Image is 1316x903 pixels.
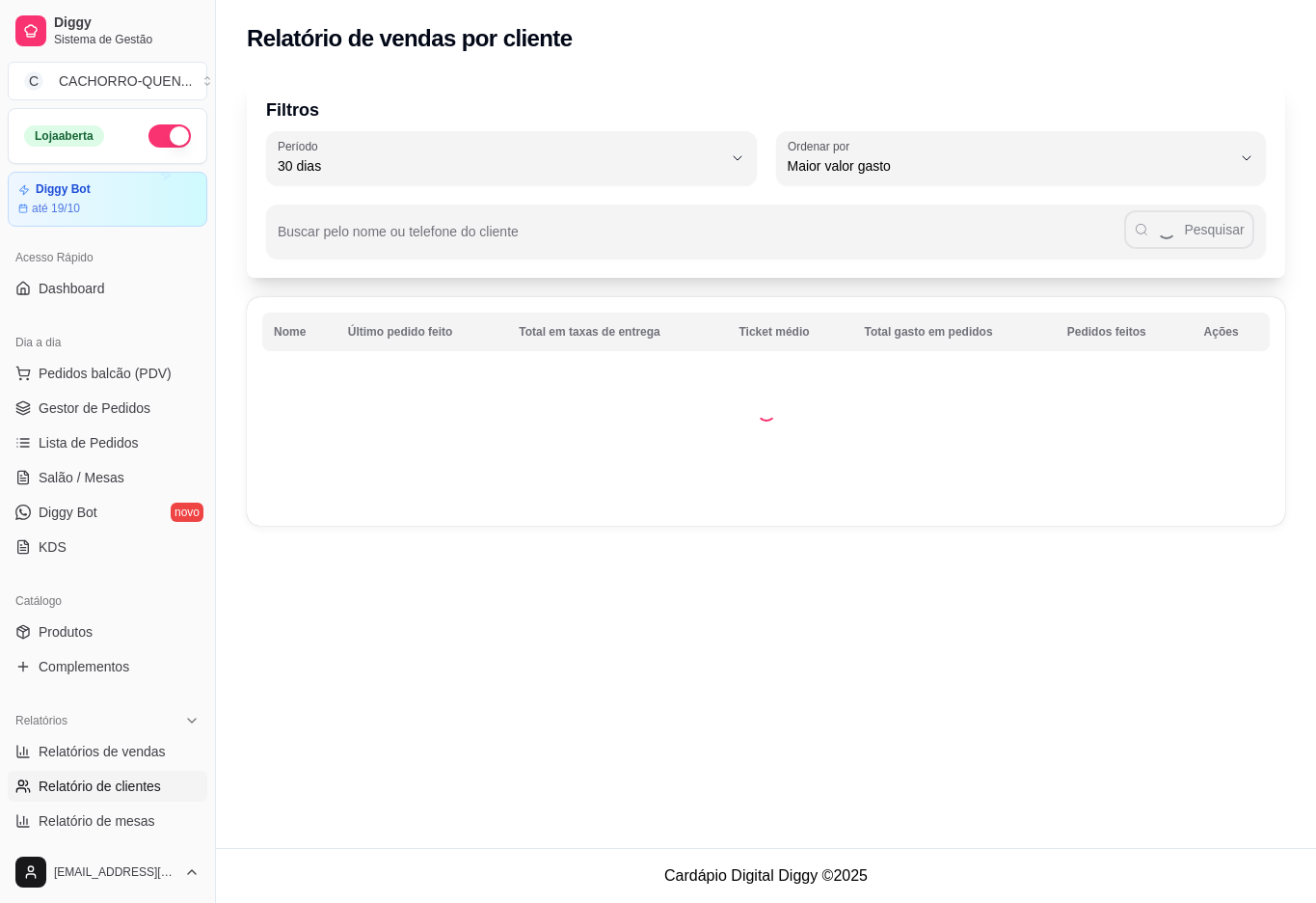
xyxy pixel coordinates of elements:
[59,71,192,91] div: CACHORRO-QUEN ...
[32,201,80,216] article: até 19/10
[39,537,67,557] span: KDS
[8,273,207,304] a: Dashboard
[148,124,191,148] button: Alterar Status
[8,172,207,227] a: Diggy Botaté 19/10
[8,8,207,54] a: DiggySistema de Gestão
[788,156,1232,176] span: Maior valor gasto
[8,586,207,616] div: Catálogo
[8,736,207,767] a: Relatórios de vendas
[39,468,124,487] span: Salão / Mesas
[278,230,1124,249] input: Buscar pelo nome ou telefone do cliente
[36,182,91,197] article: Diggy Bot
[39,657,129,676] span: Complementos
[278,156,722,176] span: 30 dias
[54,32,200,47] span: Sistema de Gestão
[8,849,207,895] button: [EMAIL_ADDRESS][DOMAIN_NAME]
[8,62,207,100] button: Select a team
[54,864,176,880] span: [EMAIL_ADDRESS][DOMAIN_NAME]
[54,14,200,32] span: Diggy
[24,71,43,91] span: C
[39,811,155,831] span: Relatório de mesas
[39,777,161,796] span: Relatório de clientes
[266,96,1266,123] p: Filtros
[8,806,207,836] a: Relatório de mesas
[39,742,166,761] span: Relatórios de vendas
[8,840,207,871] a: Relatório de fidelidadenovo
[8,616,207,647] a: Produtos
[39,433,139,452] span: Lista de Pedidos
[776,131,1267,185] button: Ordenar porMaior valor gasto
[8,462,207,493] a: Salão / Mesas
[15,713,67,728] span: Relatórios
[278,138,324,154] label: Período
[8,771,207,802] a: Relatório de clientes
[247,23,573,54] h2: Relatório de vendas por cliente
[8,242,207,273] div: Acesso Rápido
[24,125,104,147] div: Loja aberta
[8,651,207,682] a: Complementos
[8,327,207,358] div: Dia a dia
[8,358,207,389] button: Pedidos balcão (PDV)
[216,848,1316,903] footer: Cardápio Digital Diggy © 2025
[8,497,207,528] a: Diggy Botnovo
[39,503,97,522] span: Diggy Bot
[8,532,207,562] a: KDS
[39,398,150,418] span: Gestor de Pedidos
[39,364,172,383] span: Pedidos balcão (PDV)
[39,622,93,642] span: Produtos
[757,402,776,422] div: Loading
[8,427,207,458] a: Lista de Pedidos
[788,138,856,154] label: Ordenar por
[266,131,757,185] button: Período30 dias
[39,279,105,298] span: Dashboard
[8,393,207,424] a: Gestor de Pedidos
